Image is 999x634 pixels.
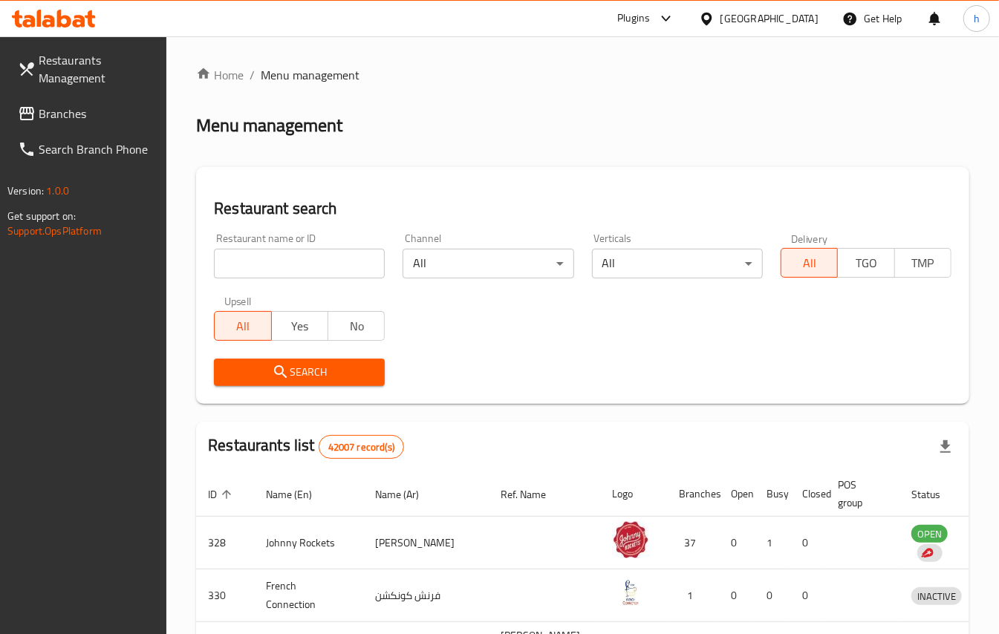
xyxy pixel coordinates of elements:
button: TGO [837,248,894,278]
a: Restaurants Management [6,42,167,96]
th: Branches [667,471,719,517]
h2: Menu management [196,114,342,137]
span: All [787,252,832,274]
td: 330 [196,569,254,622]
span: Branches [39,105,155,122]
a: Search Branch Phone [6,131,167,167]
div: All [403,249,573,278]
a: Home [196,66,244,84]
span: OPEN [911,526,948,543]
input: Search for restaurant name or ID.. [214,249,385,278]
img: delivery hero logo [920,546,934,560]
span: Menu management [261,66,359,84]
img: French Connection [612,574,649,611]
span: 1.0.0 [46,181,69,200]
th: Logo [600,471,667,517]
button: All [781,248,838,278]
a: Branches [6,96,167,131]
a: Support.OpsPlatform [7,221,102,241]
div: All [592,249,763,278]
td: 0 [755,569,790,622]
td: 328 [196,517,254,569]
div: Total records count [319,435,404,459]
span: Yes [278,316,322,337]
span: Search [226,363,373,382]
span: Restaurants Management [39,51,155,87]
td: French Connection [254,569,363,622]
span: Name (Ar) [375,486,438,503]
button: No [328,311,385,341]
h2: Restaurant search [214,197,951,220]
button: Search [214,359,385,386]
span: TMP [901,252,946,274]
nav: breadcrumb [196,66,969,84]
td: [PERSON_NAME] [363,517,489,569]
li: / [250,66,255,84]
td: 1 [755,517,790,569]
td: 37 [667,517,719,569]
label: Delivery [791,233,828,244]
button: Yes [271,311,328,341]
span: TGO [844,252,888,274]
td: 0 [719,569,755,622]
div: Plugins [617,10,650,27]
button: TMP [894,248,951,278]
td: 0 [719,517,755,569]
div: Indicates that the vendor menu management has been moved to DH Catalog service [917,544,943,562]
span: Get support on: [7,206,76,226]
span: ID [208,486,236,503]
td: 1 [667,569,719,622]
span: Status [911,486,960,503]
div: [GEOGRAPHIC_DATA] [720,10,819,27]
th: Closed [790,471,826,517]
span: INACTIVE [911,588,962,605]
td: 0 [790,569,826,622]
h2: Restaurants list [208,434,404,459]
span: No [334,316,379,337]
button: All [214,311,271,341]
span: Ref. Name [501,486,565,503]
td: 0 [790,517,826,569]
span: All [221,316,265,337]
img: Johnny Rockets [612,521,649,558]
span: h [974,10,980,27]
span: Version: [7,181,44,200]
span: Search Branch Phone [39,140,155,158]
span: 42007 record(s) [319,440,403,454]
th: Busy [755,471,790,517]
div: Export file [928,429,963,465]
th: Open [719,471,755,517]
td: Johnny Rockets [254,517,363,569]
span: Name (En) [266,486,331,503]
label: Upsell [224,296,252,307]
span: POS group [838,476,882,512]
td: فرنش كونكشن [363,569,489,622]
div: OPEN [911,525,948,543]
